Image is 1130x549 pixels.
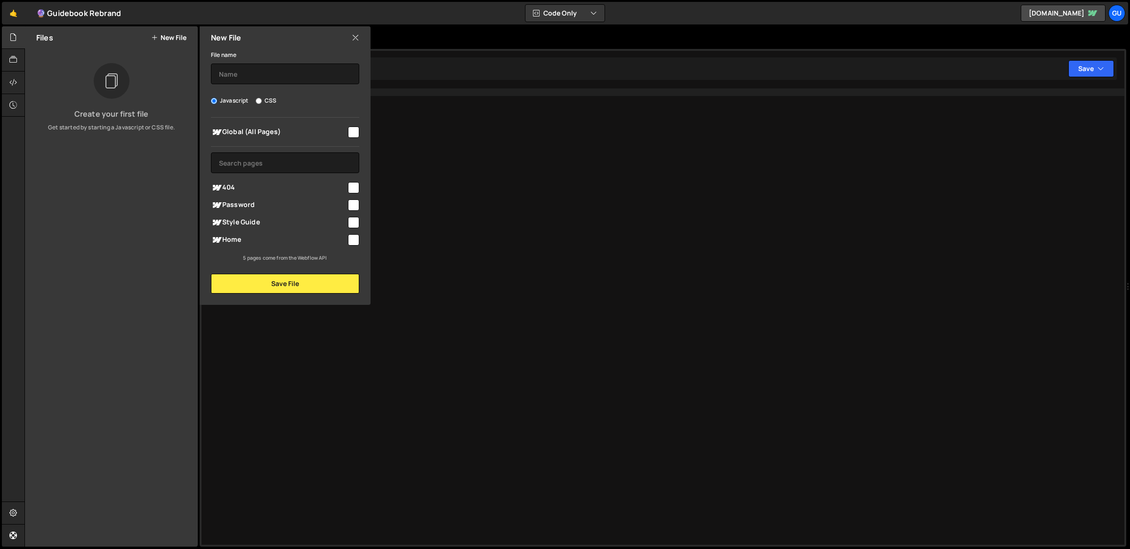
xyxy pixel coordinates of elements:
[211,127,347,138] span: Global (All Pages)
[211,96,249,105] label: Javascript
[256,96,276,105] label: CSS
[211,32,241,43] h2: New File
[243,255,327,261] small: 5 pages come from the Webflow API
[2,2,25,24] a: 🤙
[525,5,605,22] button: Code Only
[211,50,236,60] label: File name
[32,123,190,132] p: Get started by starting a Javascript or CSS file.
[32,110,190,118] h3: Create your first file
[1021,5,1106,22] a: [DOMAIN_NAME]
[211,152,359,173] input: Search pages
[211,217,347,228] span: Style Guide
[211,234,347,246] span: Home
[151,34,186,41] button: New File
[36,8,121,19] div: 🔮 Guidebook Rebrand
[1108,5,1125,22] a: Gu
[211,199,347,211] span: Password
[211,98,217,104] input: Javascript
[211,64,359,84] input: Name
[1068,60,1114,77] button: Save
[211,274,359,294] button: Save File
[36,32,53,43] h2: Files
[211,182,347,193] span: 404
[256,98,262,104] input: CSS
